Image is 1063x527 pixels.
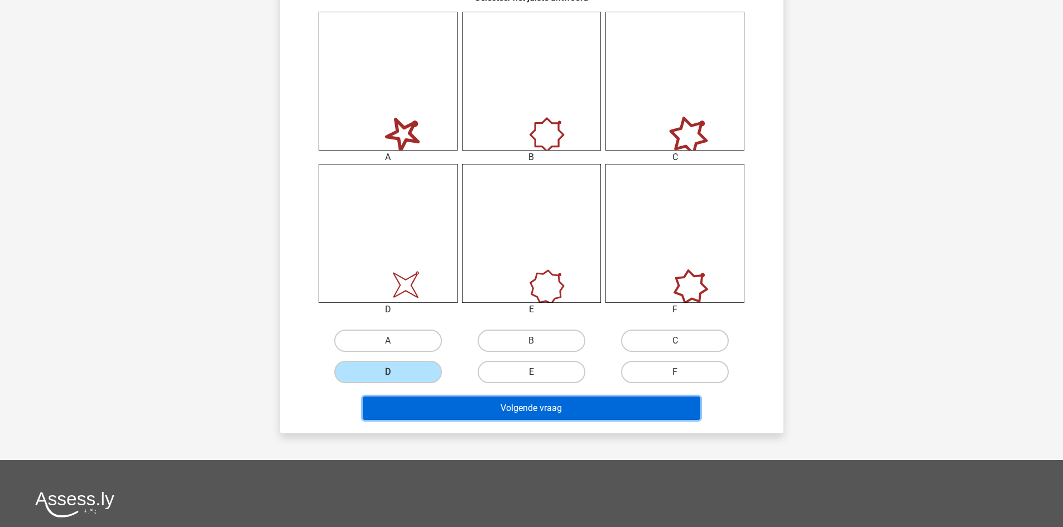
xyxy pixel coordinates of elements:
label: C [621,330,729,352]
div: B [454,151,609,164]
label: B [478,330,585,352]
div: E [454,303,609,316]
label: D [334,361,442,383]
img: Assessly logo [35,491,114,518]
button: Volgende vraag [363,397,700,420]
label: E [478,361,585,383]
div: F [597,303,753,316]
div: C [597,151,753,164]
div: D [310,303,466,316]
label: F [621,361,729,383]
div: A [310,151,466,164]
label: A [334,330,442,352]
